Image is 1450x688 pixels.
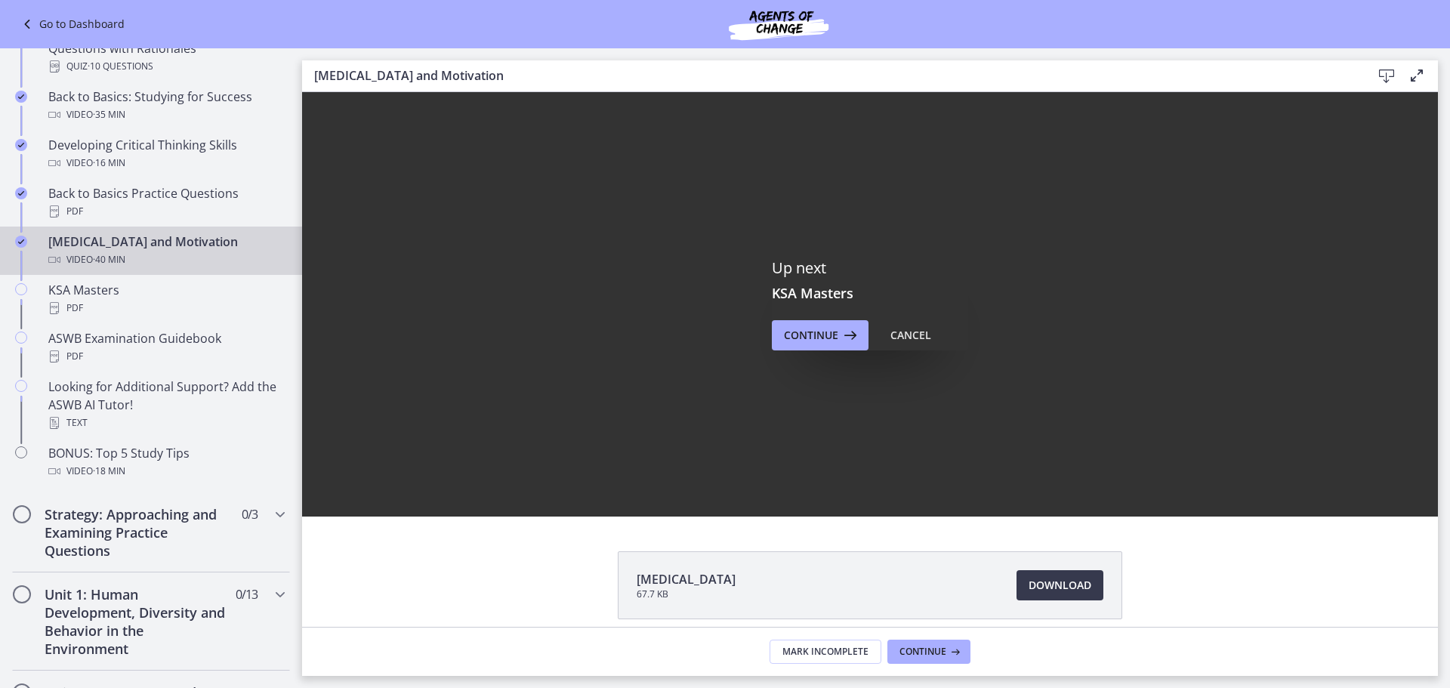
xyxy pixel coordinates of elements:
div: Video [48,251,284,269]
div: [MEDICAL_DATA] and Motivation [48,233,284,269]
div: Text [48,414,284,432]
span: · 35 min [93,106,125,124]
div: PDF [48,299,284,317]
h2: Unit 1: Human Development, Diversity and Behavior in the Environment [45,585,229,658]
div: Video [48,106,284,124]
span: 67.7 KB [637,588,736,600]
div: ASWB Examination Guidebook [48,329,284,366]
span: Continue [899,646,946,658]
div: Video [48,154,284,172]
div: Developing Critical Thinking Skills [48,136,284,172]
span: Continue [784,326,838,344]
div: Video [48,462,284,480]
a: Go to Dashboard [18,15,125,33]
div: PDF [48,202,284,221]
p: Up next [772,258,968,278]
div: Back to Basics: Studying for Success [48,88,284,124]
a: Download [1017,570,1103,600]
div: BONUS: Top 5 Study Tips [48,444,284,480]
button: Continue [887,640,970,664]
span: 0 / 3 [242,505,258,523]
span: Download [1029,576,1091,594]
div: Back to Basics Practice Questions [48,184,284,221]
div: Cancel [890,326,931,344]
div: KSA Masters [48,281,284,317]
h2: Strategy: Approaching and Examining Practice Questions [45,505,229,560]
span: 0 / 13 [236,585,258,603]
div: PDF [48,347,284,366]
span: · 18 min [93,462,125,480]
h3: [MEDICAL_DATA] and Motivation [314,66,1347,85]
button: Mark Incomplete [770,640,881,664]
i: Completed [15,139,27,151]
img: Agents of Change [688,6,869,42]
span: Mark Incomplete [782,646,868,658]
span: · 16 min [93,154,125,172]
h3: KSA Masters [772,284,968,302]
span: · 40 min [93,251,125,269]
div: Looking for Additional Support? Add the ASWB AI Tutor! [48,378,284,432]
button: Continue [772,320,868,350]
i: Completed [15,91,27,103]
div: Test Your Knowledge: 10 FREE Practice Questions with Rationales [48,21,284,76]
span: [MEDICAL_DATA] [637,570,736,588]
i: Completed [15,236,27,248]
button: Cancel [878,320,943,350]
span: · 10 Questions [88,57,153,76]
i: Completed [15,187,27,199]
div: Quiz [48,57,284,76]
